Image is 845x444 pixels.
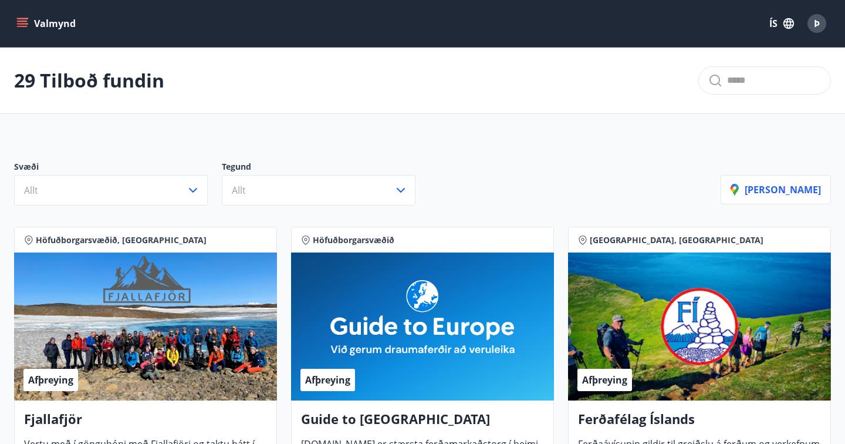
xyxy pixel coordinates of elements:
[803,9,831,38] button: Þ
[590,234,763,246] span: [GEOGRAPHIC_DATA], [GEOGRAPHIC_DATA]
[222,161,430,175] p: Tegund
[24,410,267,437] h4: Fjallafjör
[582,374,627,386] span: Afþreying
[301,410,544,437] h4: Guide to [GEOGRAPHIC_DATA]
[28,374,73,386] span: Afþreying
[14,175,208,206] button: Allt
[731,183,821,196] p: [PERSON_NAME]
[14,68,164,93] p: 29 Tilboð fundin
[313,234,394,246] span: Höfuðborgarsvæðið
[305,374,350,386] span: Afþreying
[14,13,80,34] button: menu
[36,234,207,246] span: Höfuðborgarsvæðið, [GEOGRAPHIC_DATA]
[222,175,415,206] button: Allt
[232,184,246,197] span: Allt
[578,410,821,437] h4: Ferðafélag Íslands
[24,184,38,197] span: Allt
[721,175,831,204] button: [PERSON_NAME]
[814,17,820,30] span: Þ
[14,161,222,175] p: Svæði
[763,13,800,34] button: ÍS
